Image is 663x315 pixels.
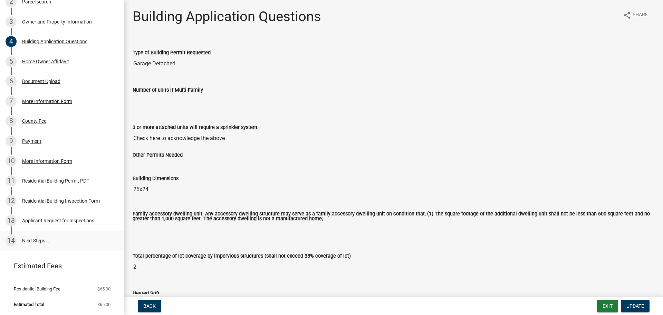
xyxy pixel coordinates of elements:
[6,215,17,226] div: 13
[623,11,631,19] i: share
[133,254,351,259] label: Total percentage of lot coverage by impervious structures (shall not exceed 35% coverage of lot)
[133,176,179,181] label: Building Dimensions
[22,198,100,203] div: Residential Building Inspection Form
[626,303,644,309] span: Update
[6,235,17,246] div: 14
[143,303,156,309] span: Back
[133,88,203,93] label: Number of units if Multi-Family
[6,259,113,273] a: Estimated Fees
[133,125,259,130] label: 3 or more attached units will require a sprinkler system.
[6,16,17,27] div: 3
[133,153,183,158] label: Other Permits Needed
[621,300,650,312] button: Update
[22,79,60,84] div: Document Upload
[97,287,110,291] span: $65.00
[6,175,17,186] div: 11
[6,115,17,127] div: 8
[22,139,41,143] div: Payment
[6,36,17,47] div: 4
[133,212,655,222] label: Family accessory dwelling unit. Any accessory dwelling structure may serve as a family accessory ...
[597,300,618,312] button: Exit
[6,56,17,67] div: 5
[22,39,87,44] div: Building Application Questions
[6,156,17,167] div: 10
[22,119,46,123] div: County Fee
[22,178,89,183] div: Residential Building Permit PDF
[6,76,17,87] div: 6
[6,195,17,206] div: 12
[14,287,60,291] span: Residential Building Fee
[22,99,72,104] div: More Information Form
[6,136,17,147] div: 9
[6,96,17,107] div: 7
[22,218,94,223] div: Applicant Request for Inspections
[633,11,648,19] span: Share
[97,302,110,307] span: $65.00
[133,8,321,25] h1: Building Application Questions
[22,59,69,64] div: Home Owner Affidavit
[133,291,160,296] label: Heated Sqft
[22,19,92,24] div: Owner and Property Information
[133,50,211,55] label: Type of Building Permit Requested
[14,302,44,307] span: Estimated Total
[138,300,161,312] button: Back
[22,159,72,164] div: More Information Form
[617,8,653,22] button: shareShare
